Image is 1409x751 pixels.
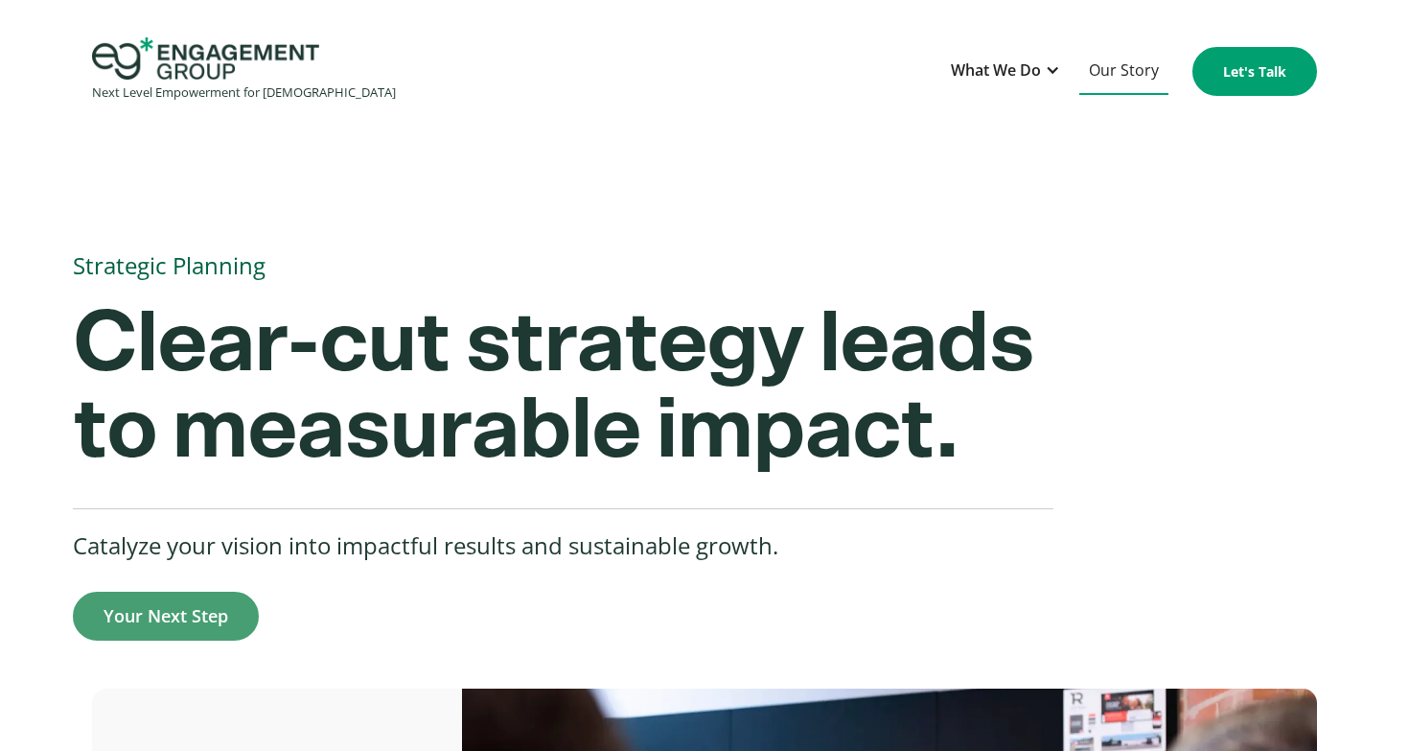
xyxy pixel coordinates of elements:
strong: Clear-cut strategy leads to measurable impact. [73,301,1033,474]
a: Let's Talk [1192,47,1317,96]
span: Phone number [429,156,539,177]
div: Next Level Empowerment for [DEMOGRAPHIC_DATA] [92,80,396,106]
div: What We Do [951,58,1041,83]
div: What We Do [941,48,1070,95]
a: home [92,37,396,106]
span: Organization [429,78,524,99]
h1: Strategic Planning [73,245,1299,287]
a: Our Story [1079,48,1168,95]
a: Your Next Step [73,592,259,641]
img: Engagement Group Logo Icon [92,37,319,80]
p: Catalyze your vision into impactful results and sustainable growth. [73,528,1053,563]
